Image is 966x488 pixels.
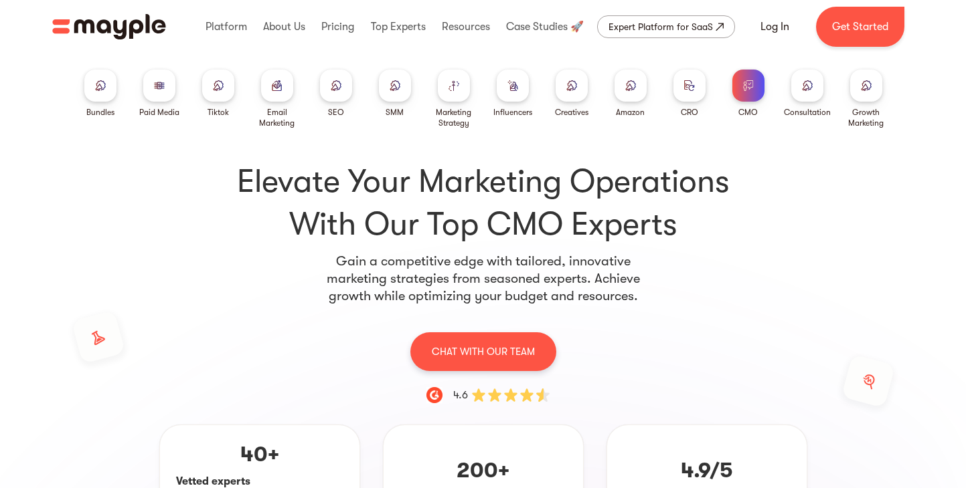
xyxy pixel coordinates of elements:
[202,5,250,48] div: Platform
[328,107,344,118] div: SEO
[738,107,758,118] div: CMO
[307,253,660,305] p: Gain a competitive edge with tailored, innovative marketing strategies from seasoned experts. Ach...
[493,107,532,118] div: Influencers
[76,160,890,246] h1: Elevate Your Marketing Operations
[52,14,166,39] img: Mayple logo
[410,332,556,371] a: CHAT WITH OUR TEAM
[139,107,179,118] div: Paid Media
[816,7,904,47] a: Get Started
[368,5,429,48] div: Top Experts
[732,70,764,118] a: CMO
[453,387,468,403] div: 4.6
[86,107,114,118] div: Bundles
[208,107,229,118] div: Tiktok
[202,70,234,118] a: Tiktok
[320,70,352,118] a: SEO
[52,14,166,39] a: home
[84,70,116,118] a: Bundles
[260,5,309,48] div: About Us
[76,203,890,246] span: With Our Top CMO Experts
[842,70,890,128] a: Growth Marketing
[744,11,805,43] a: Log In
[438,5,493,48] div: Resources
[493,70,532,118] a: Influencers
[379,70,411,118] a: SMM
[681,107,698,118] div: CRO
[318,5,357,48] div: Pricing
[842,107,890,128] div: Growth Marketing
[555,107,588,118] div: Creatives
[432,343,535,360] p: CHAT WITH OUR TEAM
[430,70,478,128] a: Marketing Strategy
[597,15,735,38] a: Expert Platform for SaaS
[681,457,733,484] p: 4.9/5
[430,107,478,128] div: Marketing Strategy
[609,19,713,35] div: Expert Platform for SaaS
[615,70,647,118] a: Amazon
[616,107,645,118] div: Amazon
[673,70,706,118] a: CRO
[386,107,404,118] div: SMM
[253,107,301,128] div: Email Marketing
[253,70,301,128] a: Email Marketing
[139,70,179,118] a: Paid Media
[457,457,509,484] p: 200+
[240,441,279,468] p: 40+
[784,107,831,118] div: Consultation
[555,70,588,118] a: Creatives
[784,70,831,118] a: Consultation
